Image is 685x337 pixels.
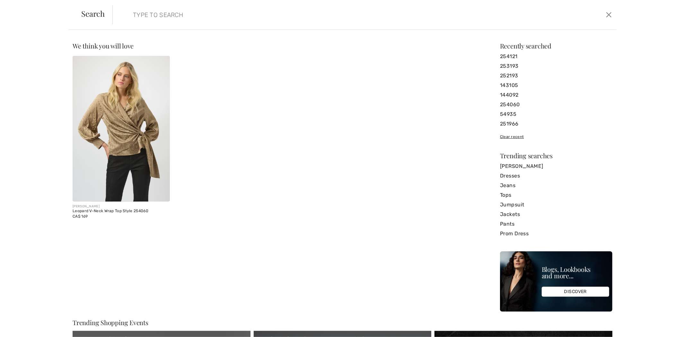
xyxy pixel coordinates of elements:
a: Jeans [500,181,612,190]
span: Search [81,10,105,17]
a: Jackets [500,210,612,219]
img: Blogs, Lookbooks and more... [500,251,612,312]
a: 252193 [500,71,612,81]
a: Prom Dress [500,229,612,238]
a: Jumpsuit [500,200,612,210]
span: CA$ 169 [73,214,88,219]
a: [PERSON_NAME] [500,161,612,171]
div: Trending Shopping Events [73,319,612,326]
div: Clear recent [500,134,612,140]
div: [PERSON_NAME] [73,204,170,209]
a: Tops [500,190,612,200]
div: Blogs, Lookbooks and more... [542,266,609,279]
div: Trending searches [500,152,612,159]
span: We think you will love [73,41,134,50]
input: TYPE TO SEARCH [128,5,485,24]
button: Close [604,10,614,20]
div: Recently searched [500,43,612,49]
a: 253193 [500,61,612,71]
a: 54935 [500,109,612,119]
a: 254121 [500,52,612,61]
a: Pants [500,219,612,229]
a: 254060 [500,100,612,109]
a: 144092 [500,90,612,100]
a: 251966 [500,119,612,129]
div: Leopard V-Neck Wrap Top Style 254060 [73,209,170,213]
div: DISCOVER [542,287,609,297]
a: Dresses [500,171,612,181]
a: 143105 [500,81,612,90]
span: Chat [14,4,27,10]
img: Leopard V-Neck Wrap Top Style 254060. Taupe [73,56,170,202]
